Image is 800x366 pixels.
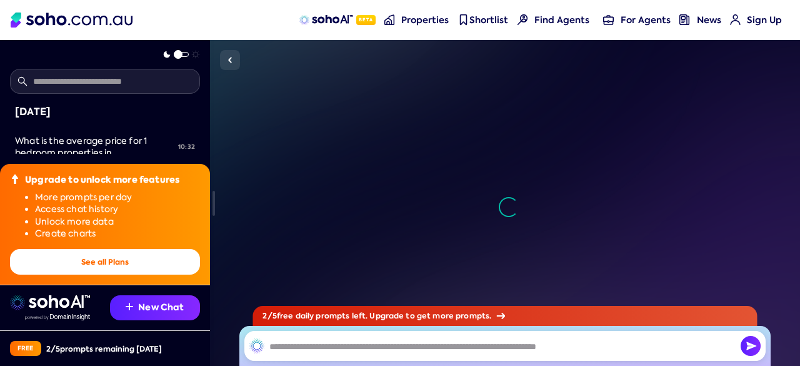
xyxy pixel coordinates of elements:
[110,295,200,320] button: New Chat
[384,14,395,25] img: properties-nav icon
[469,14,508,26] span: Shortlist
[222,53,237,68] img: Sidebar toggle icon
[741,336,761,356] img: Send icon
[10,295,90,310] img: sohoai logo
[10,341,41,356] div: Free
[603,14,614,25] img: for-agents-nav icon
[458,14,469,25] img: shortlist-nav icon
[15,135,173,160] div: What is the average price for 1 bedroom properties in Port Albert over the last 12 months?
[496,313,505,319] img: Arrow icon
[299,15,352,25] img: sohoAI logo
[730,14,741,25] img: for-agents-nav icon
[621,14,671,26] span: For Agents
[679,14,690,25] img: news-nav icon
[10,128,173,167] a: What is the average price for 1 bedroom properties in [GEOGRAPHIC_DATA][PERSON_NAME] over the las...
[356,15,376,25] span: Beta
[15,104,195,120] div: [DATE]
[534,14,589,26] span: Find Agents
[126,303,133,310] img: Recommendation icon
[10,249,200,275] button: See all Plans
[35,191,200,204] li: More prompts per day
[173,133,200,161] div: 10:32
[25,314,90,320] img: Data provided by Domain Insight
[697,14,721,26] span: News
[46,343,162,354] div: 2 / 5 prompts remaining [DATE]
[35,216,200,228] li: Unlock more data
[401,14,449,26] span: Properties
[35,228,200,240] li: Create charts
[741,336,761,356] button: Send
[517,14,528,25] img: Find agents icon
[252,306,757,326] div: 2 / 5 free daily prompts left. Upgrade to get more prompts.
[10,174,20,184] img: Upgrade icon
[249,338,264,353] img: SohoAI logo black
[15,135,157,195] span: What is the average price for 1 bedroom properties in [GEOGRAPHIC_DATA][PERSON_NAME] over the las...
[747,14,782,26] span: Sign Up
[11,13,132,28] img: Soho Logo
[25,174,179,186] div: Upgrade to unlock more features
[35,203,200,216] li: Access chat history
